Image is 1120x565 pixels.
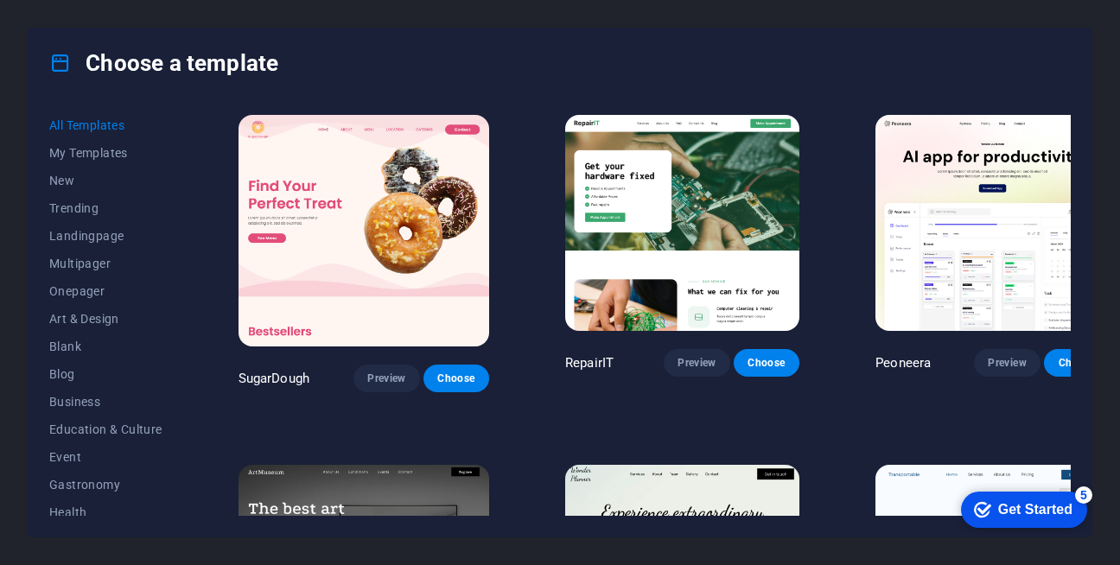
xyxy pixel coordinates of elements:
[49,118,162,132] span: All Templates
[49,450,162,464] span: Event
[239,370,309,387] p: SugarDough
[51,19,125,35] div: Get Started
[49,139,162,167] button: My Templates
[49,395,162,409] span: Business
[14,9,140,45] div: Get Started 5 items remaining, 0% complete
[49,505,162,519] span: Health
[239,115,489,346] img: SugarDough
[49,416,162,443] button: Education & Culture
[49,312,162,326] span: Art & Design
[49,167,162,194] button: New
[49,284,162,298] span: Onepager
[49,471,162,498] button: Gastronomy
[49,340,162,353] span: Blank
[49,111,162,139] button: All Templates
[678,356,716,370] span: Preview
[565,354,614,371] p: RepairIT
[565,115,799,331] img: RepairIT
[49,257,162,270] span: Multipager
[664,349,729,377] button: Preview
[49,478,162,492] span: Gastronomy
[49,49,278,77] h4: Choose a template
[49,146,162,160] span: My Templates
[875,115,1110,331] img: Peoneera
[49,422,162,436] span: Education & Culture
[49,222,162,250] button: Landingpage
[437,371,475,385] span: Choose
[49,360,162,388] button: Blog
[49,277,162,305] button: Onepager
[49,305,162,333] button: Art & Design
[49,498,162,526] button: Health
[49,174,162,187] span: New
[49,388,162,416] button: Business
[734,349,799,377] button: Choose
[875,354,931,371] p: Peoneera
[748,356,786,370] span: Choose
[49,367,162,381] span: Blog
[49,201,162,215] span: Trending
[1058,356,1096,370] span: Choose
[988,356,1026,370] span: Preview
[49,443,162,471] button: Event
[49,333,162,360] button: Blank
[1044,349,1110,377] button: Choose
[49,250,162,277] button: Multipager
[49,229,162,243] span: Landingpage
[353,365,419,392] button: Preview
[423,365,489,392] button: Choose
[49,194,162,222] button: Trending
[974,349,1040,377] button: Preview
[128,3,145,21] div: 5
[367,371,405,385] span: Preview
